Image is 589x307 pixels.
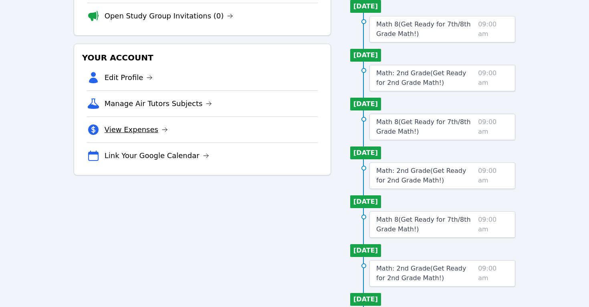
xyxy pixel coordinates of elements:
[376,20,475,39] a: Math 8(Get Ready for 7th/8th Grade Math!)
[350,293,381,306] li: [DATE]
[478,68,508,88] span: 09:00 am
[350,195,381,208] li: [DATE]
[376,166,475,185] a: Math: 2nd Grade(Get Ready for 2nd Grade Math!)
[376,167,466,184] span: Math: 2nd Grade ( Get Ready for 2nd Grade Math! )
[105,124,168,135] a: View Expenses
[350,49,381,62] li: [DATE]
[376,117,475,136] a: Math 8(Get Ready for 7th/8th Grade Math!)
[105,72,153,83] a: Edit Profile
[376,69,466,86] span: Math: 2nd Grade ( Get Ready for 2nd Grade Math! )
[105,98,212,109] a: Manage Air Tutors Subjects
[376,68,475,88] a: Math: 2nd Grade(Get Ready for 2nd Grade Math!)
[376,216,471,233] span: Math 8 ( Get Ready for 7th/8th Grade Math! )
[376,264,475,283] a: Math: 2nd Grade(Get Ready for 2nd Grade Math!)
[478,215,508,234] span: 09:00 am
[105,10,234,22] a: Open Study Group Invitations (0)
[350,244,381,257] li: [DATE]
[350,146,381,159] li: [DATE]
[376,215,475,234] a: Math 8(Get Ready for 7th/8th Grade Math!)
[350,98,381,110] li: [DATE]
[376,118,471,135] span: Math 8 ( Get Ready for 7th/8th Grade Math! )
[376,20,471,38] span: Math 8 ( Get Ready for 7th/8th Grade Math! )
[478,264,508,283] span: 09:00 am
[81,50,324,65] h3: Your Account
[478,117,508,136] span: 09:00 am
[478,166,508,185] span: 09:00 am
[105,150,209,161] a: Link Your Google Calendar
[478,20,508,39] span: 09:00 am
[376,265,466,282] span: Math: 2nd Grade ( Get Ready for 2nd Grade Math! )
